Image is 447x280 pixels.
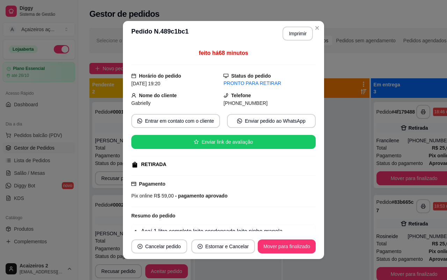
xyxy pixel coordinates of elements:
div: PRONTO PARA RETIRAR [223,80,316,87]
button: Close [312,22,323,34]
span: [DATE] 19:20 [131,81,160,86]
strong: Telefone [231,93,251,98]
strong: 1 x [134,229,137,242]
span: desktop [223,73,228,78]
strong: Pagamento [139,181,165,187]
button: close-circleCancelar pedido [131,239,187,253]
button: Imprimir [283,27,313,41]
span: star [194,139,199,144]
strong: Horário do pedido [139,73,181,79]
span: Gabrielly [131,100,151,106]
span: R$ 59,00 [153,193,174,199]
button: whats-appEnviar pedido ao WhatsApp [227,114,316,128]
span: whats-app [137,119,142,123]
strong: Status do pedido [231,73,271,79]
span: close-circle [198,244,203,249]
span: user [131,93,136,98]
span: calendar [131,73,136,78]
strong: Nome do cliente [139,93,177,98]
span: whats-app [237,119,242,123]
div: RETIRADA [141,161,166,168]
span: close-circle [138,244,142,249]
span: phone [223,93,228,98]
button: whats-appEntrar em contato com o cliente [131,114,220,128]
button: close-circleEstornar e Cancelar [191,239,255,253]
strong: Resumo do pedido [131,213,175,218]
h3: Pedido N. 489c1bc1 [131,27,189,41]
span: feito há 68 minutos [199,50,248,56]
div: Açaí 1 litro completo leite condensado leite ninho granola banana [134,227,293,244]
span: [PHONE_NUMBER] [223,100,268,106]
button: Mover para finalizado [258,239,316,253]
span: Pix online [131,193,153,199]
button: starEnviar link de avaliação [131,135,316,149]
span: - pagamento aprovado [174,193,227,199]
span: credit-card [131,181,136,186]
